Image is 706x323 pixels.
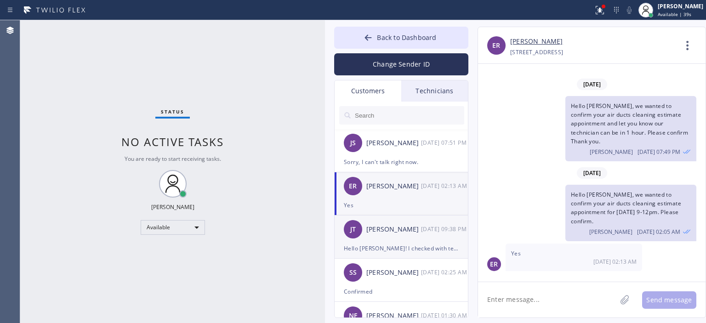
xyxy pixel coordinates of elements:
[623,4,636,17] button: Mute
[334,27,468,49] button: Back to Dashboard
[344,243,459,254] div: Hello [PERSON_NAME]! I checked with technician, he said vent will be positioned below the water h...
[421,181,469,191] div: 09/17/2025 9:13 AM
[344,200,459,210] div: Yes
[593,258,637,266] span: [DATE] 02:13 AM
[350,224,356,235] span: JT
[490,259,498,270] span: ER
[366,267,421,278] div: [PERSON_NAME]
[161,108,184,115] span: Status
[377,33,436,42] span: Back to Dashboard
[421,310,469,321] div: 09/16/2025 9:30 AM
[589,228,632,236] span: [PERSON_NAME]
[565,185,696,241] div: 09/17/2025 9:05 AM
[421,137,469,148] div: 09/18/2025 9:51 AM
[366,138,421,148] div: [PERSON_NAME]
[577,79,607,90] span: [DATE]
[334,53,468,75] button: Change Sender ID
[349,311,357,321] span: NF
[506,244,642,271] div: 09/17/2025 9:13 AM
[492,40,500,51] span: ER
[511,249,521,257] span: Yes
[510,47,563,57] div: [STREET_ADDRESS]
[590,148,633,156] span: [PERSON_NAME]
[350,138,356,148] span: JS
[658,11,691,17] span: Available | 39s
[344,157,459,167] div: Sorry, I can't talk right now.
[571,102,688,145] span: Hello [PERSON_NAME], we wanted to confirm your air ducts cleaning estimate appointment and let yo...
[366,224,421,235] div: [PERSON_NAME]
[577,167,607,179] span: [DATE]
[366,181,421,192] div: [PERSON_NAME]
[344,286,459,297] div: Confirmed
[571,191,681,225] span: Hello [PERSON_NAME], we wanted to confirm your air ducts cleaning estimate appointment for [DATE]...
[141,220,205,235] div: Available
[658,2,703,10] div: [PERSON_NAME]
[335,80,401,102] div: Customers
[642,291,696,309] button: Send message
[354,106,464,125] input: Search
[421,267,469,278] div: 09/16/2025 9:25 AM
[366,311,421,321] div: [PERSON_NAME]
[565,96,696,161] div: 09/09/2025 9:49 AM
[637,228,680,236] span: [DATE] 02:05 AM
[510,36,563,47] a: [PERSON_NAME]
[638,148,680,156] span: [DATE] 07:49 PM
[349,181,357,192] span: ER
[125,155,221,163] span: You are ready to start receiving tasks.
[121,134,224,149] span: No active tasks
[349,267,357,278] span: SS
[401,80,468,102] div: Technicians
[421,224,469,234] div: 09/17/2025 9:38 AM
[151,203,194,211] div: [PERSON_NAME]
